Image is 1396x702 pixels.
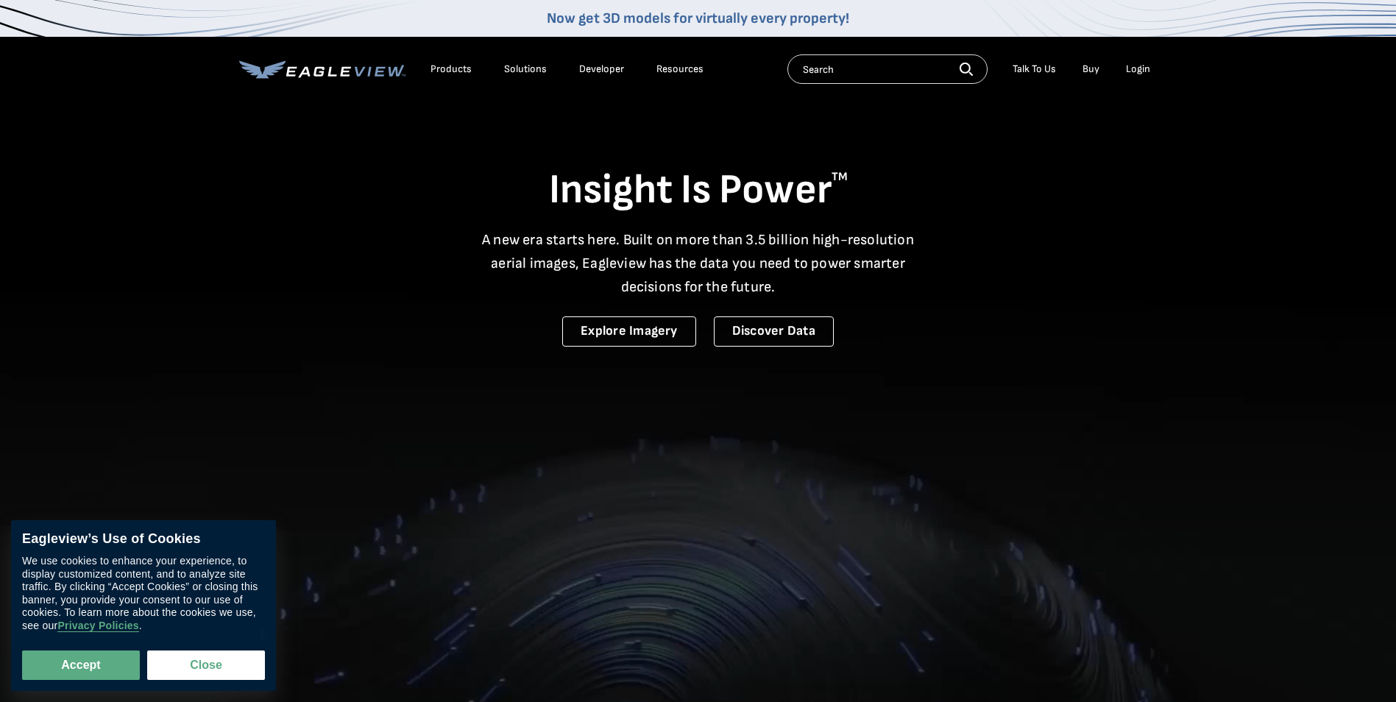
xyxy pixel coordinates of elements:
div: Products [431,63,472,76]
a: Privacy Policies [57,620,138,632]
a: Now get 3D models for virtually every property! [547,10,849,27]
div: Eagleview’s Use of Cookies [22,531,265,547]
a: Developer [579,63,624,76]
div: Login [1126,63,1150,76]
div: We use cookies to enhance your experience, to display customized content, and to analyze site tra... [22,555,265,632]
a: Buy [1083,63,1099,76]
sup: TM [832,170,848,184]
h1: Insight Is Power [239,165,1158,216]
a: Explore Imagery [562,316,696,347]
input: Search [787,54,988,84]
div: Solutions [504,63,547,76]
a: Discover Data [714,316,834,347]
div: Resources [656,63,704,76]
div: Talk To Us [1013,63,1056,76]
p: A new era starts here. Built on more than 3.5 billion high-resolution aerial images, Eagleview ha... [473,228,924,299]
button: Accept [22,650,140,680]
button: Close [147,650,265,680]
